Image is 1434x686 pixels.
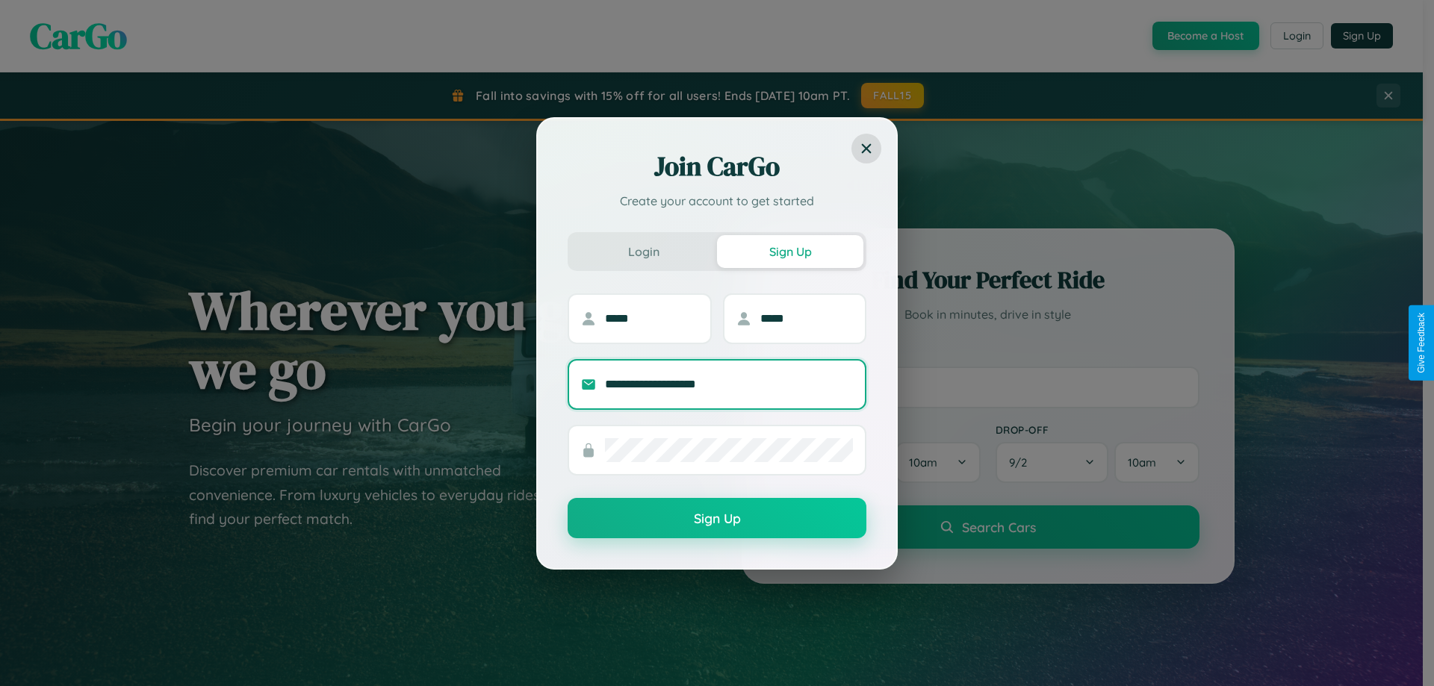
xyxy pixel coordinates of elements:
h2: Join CarGo [568,149,866,184]
button: Sign Up [717,235,863,268]
p: Create your account to get started [568,192,866,210]
button: Login [571,235,717,268]
div: Give Feedback [1416,313,1427,373]
button: Sign Up [568,498,866,538]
